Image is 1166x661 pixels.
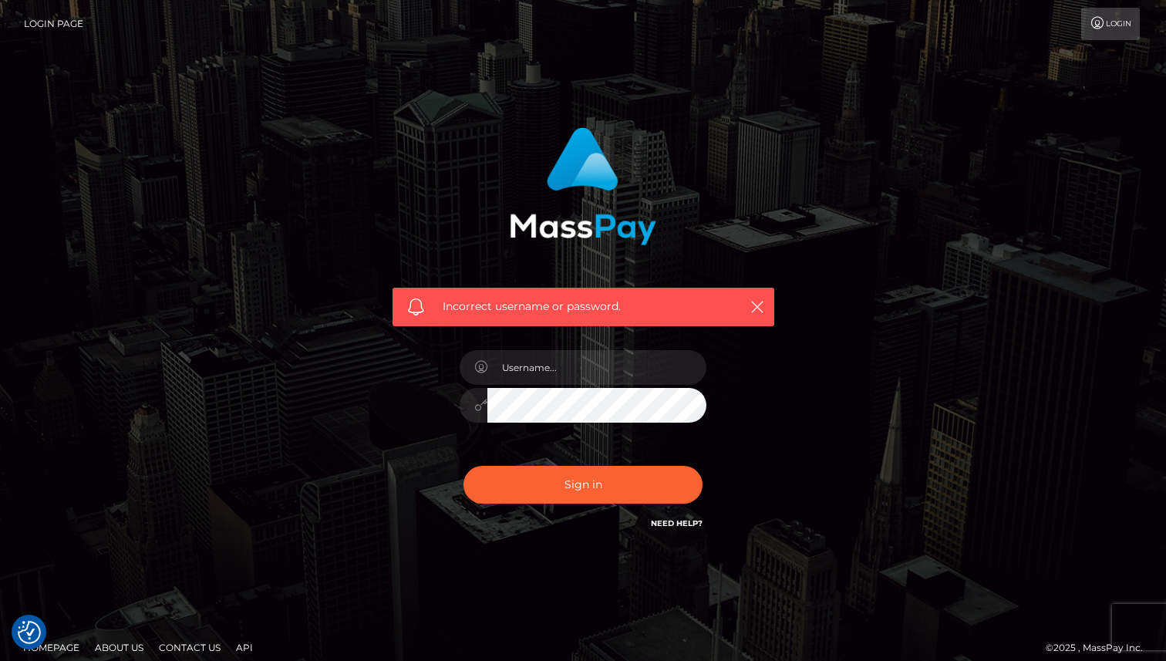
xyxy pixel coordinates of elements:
[1081,8,1140,40] a: Login
[510,127,656,245] img: MassPay Login
[230,636,259,659] a: API
[17,636,86,659] a: Homepage
[487,350,706,385] input: Username...
[443,298,724,315] span: Incorrect username or password.
[18,621,41,644] button: Consent Preferences
[651,518,703,528] a: Need Help?
[24,8,83,40] a: Login Page
[463,466,703,504] button: Sign in
[89,636,150,659] a: About Us
[153,636,227,659] a: Contact Us
[18,621,41,644] img: Revisit consent button
[1046,639,1154,656] div: © 2025 , MassPay Inc.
